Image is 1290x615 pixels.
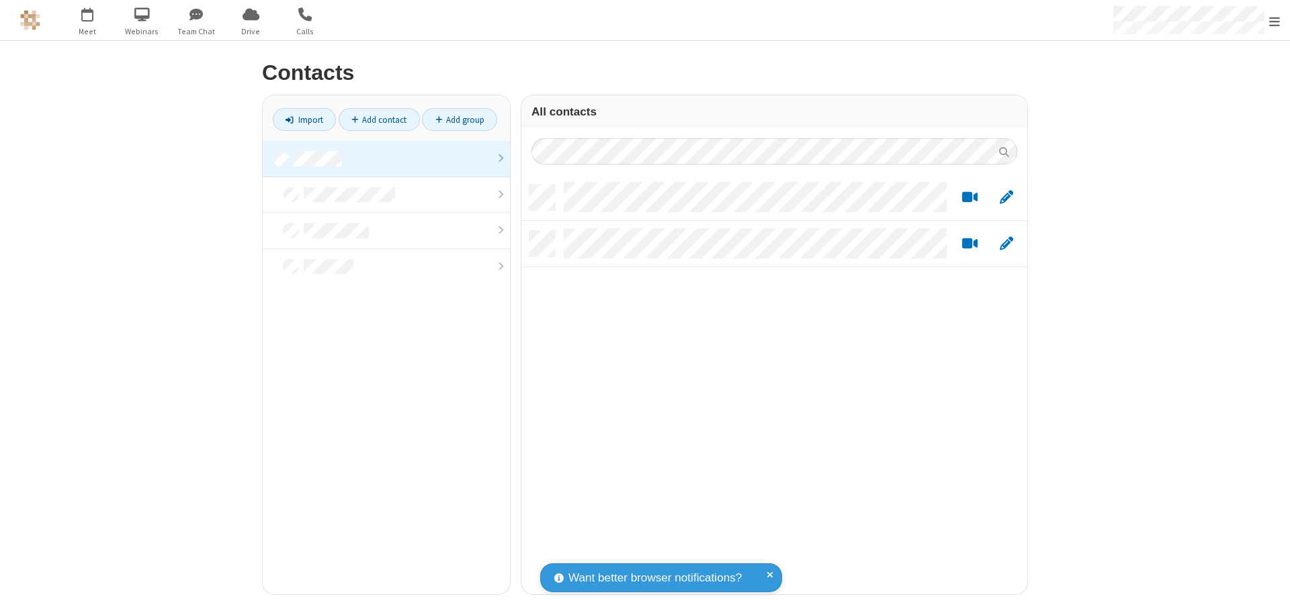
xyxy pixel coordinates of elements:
span: Want better browser notifications? [568,569,742,587]
button: Edit [993,236,1019,252]
h3: All contacts [531,105,1017,118]
a: Import [273,108,336,131]
button: Start a video meeting [957,236,983,252]
span: Calls [280,26,331,38]
span: Team Chat [171,26,222,38]
span: Webinars [117,26,167,38]
a: Add contact [339,108,420,131]
span: Drive [226,26,276,38]
div: grid [521,175,1027,594]
a: Add group [422,108,497,131]
button: Edit [993,189,1019,206]
h2: Contacts [262,61,1028,85]
button: Start a video meeting [957,189,983,206]
img: QA Selenium DO NOT DELETE OR CHANGE [20,10,40,30]
span: Meet [62,26,113,38]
